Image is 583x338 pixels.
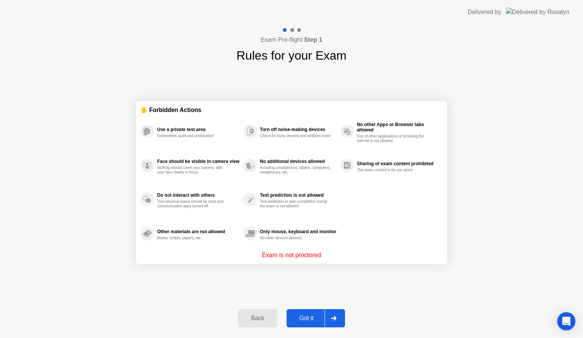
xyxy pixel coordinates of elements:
div: Text prediction is not allowed [260,193,336,198]
button: Got it [287,309,345,327]
div: ✋ Forbidden Actions [140,106,443,114]
div: Sharing of exam content prohibited [357,161,439,166]
div: Got it [289,315,325,322]
div: Books, scripts, papers, etc [157,236,229,240]
div: Face should be visible in camera view [157,159,240,164]
b: Step 1 [304,36,322,43]
div: No other Apps or Browser tabs allowed [357,122,439,133]
div: Other materials are not allowed [157,229,240,234]
div: Only mouse, keyboard and monitor [260,229,336,234]
button: Back [238,309,277,327]
h4: Exam Pre-flight: [261,35,322,44]
div: Turn off noise-making devices [260,127,336,132]
div: No additional devices allowed [260,159,336,164]
div: The exam content is for you alone [357,168,429,172]
div: Somewhere quiet and undisturbed [157,134,229,138]
div: Text prediction or auto-completion during the exam is not allowed [260,199,332,208]
div: Open Intercom Messenger [557,312,575,330]
p: Exam is not proctored [262,251,321,260]
img: Delivered by Rosalyn [506,8,569,16]
h1: Rules for your Exam [236,46,347,65]
div: Delivered by [468,8,501,17]
div: No other devices allowed [260,236,332,240]
div: Nothing should cover your camera, with your face clearly in focus [157,166,229,175]
div: Back [240,315,275,322]
div: Your physical space should be clear and communication apps turned off [157,199,229,208]
div: Check for noisy devices and ambient noise [260,134,332,138]
div: Use of other applications or browsing the internet is not allowed [357,134,429,143]
div: Use a private test area [157,127,240,132]
div: Including smartphones, tablets, computers, headphones, etc. [260,166,332,175]
div: Do not interact with others [157,193,240,198]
